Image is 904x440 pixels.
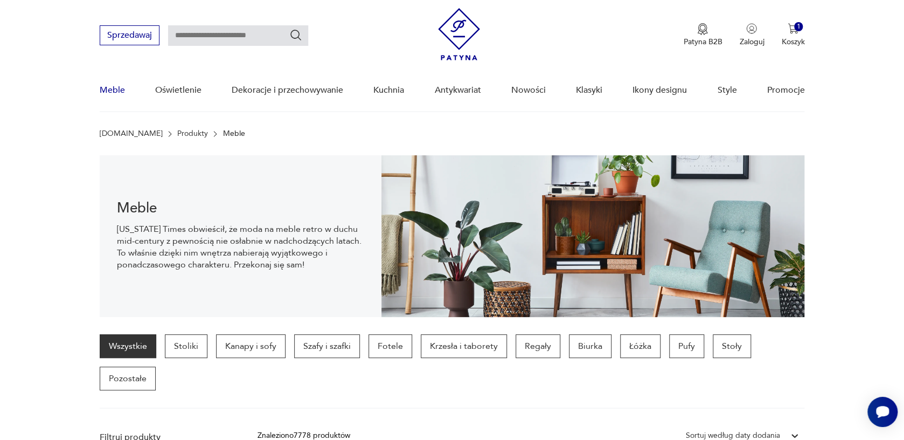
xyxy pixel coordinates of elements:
a: Klasyki [576,70,602,111]
a: Dekoracje i przechowywanie [232,70,343,111]
a: Krzesła i taborety [421,334,507,358]
a: Produkty [177,129,208,138]
img: Meble [381,155,804,317]
img: Patyna - sklep z meblami i dekoracjami vintage [438,8,480,60]
button: 1Koszyk [781,23,804,47]
a: Biurka [569,334,611,358]
a: Antykwariat [434,70,481,111]
a: Ikony designu [632,70,687,111]
div: 1 [794,22,803,31]
a: Szafy i szafki [294,334,360,358]
a: Stoliki [165,334,207,358]
a: Fotele [368,334,412,358]
p: Patyna B2B [683,37,722,47]
a: Style [717,70,736,111]
a: Promocje [767,70,804,111]
a: Wszystkie [100,334,156,358]
p: Zaloguj [739,37,764,47]
a: Ikona medaluPatyna B2B [683,23,722,47]
a: Stoły [713,334,751,358]
a: Łóżka [620,334,660,358]
h1: Meble [117,202,365,215]
img: Ikonka użytkownika [746,23,757,34]
iframe: Smartsupp widget button [867,397,898,427]
a: Regały [516,334,560,358]
a: [DOMAIN_NAME] [100,129,163,138]
a: Meble [100,70,125,111]
button: Sprzedawaj [100,25,159,45]
p: Meble [223,129,245,138]
a: Pufy [669,334,704,358]
img: Ikona medalu [697,23,708,35]
p: [US_STATE] Times obwieścił, że moda na meble retro w duchu mid-century z pewnością nie osłabnie w... [117,223,365,271]
button: Zaloguj [739,23,764,47]
a: Kanapy i sofy [216,334,286,358]
a: Kuchnia [373,70,404,111]
a: Nowości [511,70,546,111]
a: Oświetlenie [155,70,201,111]
a: Sprzedawaj [100,32,159,40]
img: Ikona koszyka [788,23,798,34]
a: Pozostałe [100,367,156,390]
button: Szukaj [289,29,302,42]
p: Koszyk [781,37,804,47]
button: Patyna B2B [683,23,722,47]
